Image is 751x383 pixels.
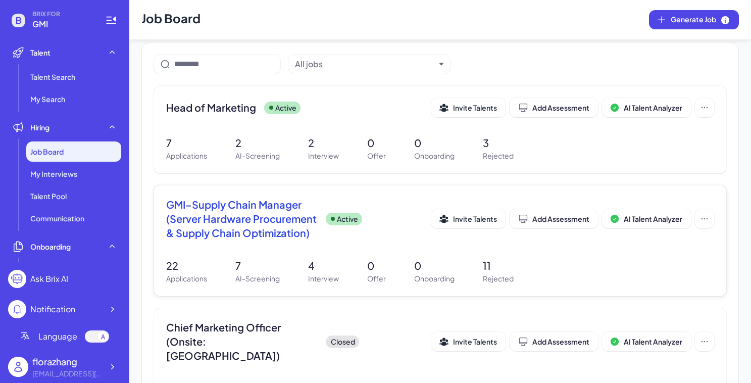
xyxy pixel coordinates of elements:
button: Add Assessment [510,98,598,117]
span: Talent Search [30,72,75,82]
p: AI-Screening [235,273,280,284]
span: AI Talent Analyzer [624,214,682,223]
p: 2 [308,135,339,151]
span: Onboarding [30,242,71,252]
span: Language [38,330,77,343]
p: Closed [331,337,355,347]
span: Talent Pool [30,191,67,201]
div: Add Assessment [518,214,589,224]
span: Generate Job [671,14,730,25]
button: Invite Talents [431,332,506,351]
div: florazhang [32,355,103,368]
p: AI-Screening [235,151,280,161]
p: Onboarding [414,151,455,161]
button: AI Talent Analyzer [602,98,691,117]
p: Offer [367,151,386,161]
button: Add Assessment [510,209,598,228]
span: BRIX FOR [32,10,93,18]
p: Applications [166,151,207,161]
button: Add Assessment [510,332,598,351]
p: Interview [308,273,339,284]
span: GMI [32,18,93,30]
div: All jobs [295,58,323,70]
span: Talent [30,47,51,58]
span: My Search [30,94,65,104]
p: 3 [483,135,514,151]
p: 7 [235,258,280,273]
p: 22 [166,258,207,273]
p: Offer [367,273,386,284]
span: AI Talent Analyzer [624,103,682,112]
p: 0 [414,258,455,273]
span: Job Board [30,147,64,157]
div: florazhang@joinbrix.com [32,368,103,379]
div: Ask Brix AI [30,273,68,285]
p: Rejected [483,273,514,284]
p: 11 [483,258,514,273]
div: Add Assessment [518,337,589,347]
p: 2 [235,135,280,151]
span: Invite Talents [453,103,497,112]
span: Chief Marketing Officer (Onsite: [GEOGRAPHIC_DATA]) [166,320,318,363]
p: 0 [414,135,455,151]
span: Invite Talents [453,337,497,346]
button: All jobs [295,58,435,70]
p: Active [275,103,296,113]
p: 7 [166,135,207,151]
img: user_logo.png [8,357,28,377]
span: Invite Talents [453,214,497,223]
p: Applications [166,273,207,284]
button: Invite Talents [431,98,506,117]
span: My Interviews [30,169,77,179]
button: AI Talent Analyzer [602,209,691,228]
button: Invite Talents [431,209,506,228]
span: AI Talent Analyzer [624,337,682,346]
button: Generate Job [649,10,739,29]
span: Head of Marketing [166,101,256,115]
span: Hiring [30,122,49,132]
span: Communication [30,213,84,223]
p: 0 [367,135,386,151]
p: 0 [367,258,386,273]
div: Add Assessment [518,103,589,113]
div: Notification [30,303,75,315]
p: Onboarding [414,273,455,284]
p: Rejected [483,151,514,161]
p: Interview [308,151,339,161]
button: AI Talent Analyzer [602,332,691,351]
p: Active [337,214,358,224]
p: 4 [308,258,339,273]
span: GMI–Supply Chain Manager (Server Hardware Procurement & Supply Chain Optimization) [166,198,318,240]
